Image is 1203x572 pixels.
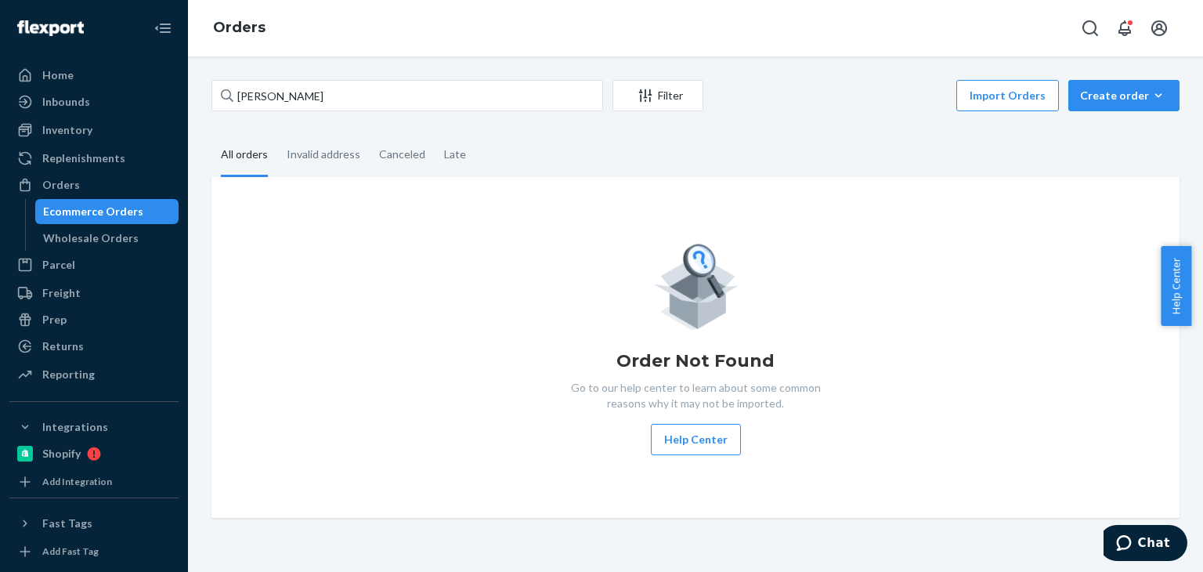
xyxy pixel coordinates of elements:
a: Freight [9,281,179,306]
a: Reporting [9,362,179,387]
a: Wholesale Orders [35,226,179,251]
div: Filter [613,88,703,103]
button: Import Orders [956,80,1059,111]
h1: Order Not Found [616,349,775,374]
button: Help Center [651,424,741,455]
div: Replenishments [42,150,125,166]
ol: breadcrumbs [200,5,278,51]
div: Prep [42,312,67,328]
div: Integrations [42,419,108,435]
a: Orders [9,172,179,197]
div: Reporting [42,367,95,382]
div: Inbounds [42,94,90,110]
div: Returns [42,338,84,354]
a: Inbounds [9,89,179,114]
div: Invalid address [287,134,360,175]
div: Ecommerce Orders [43,204,143,219]
button: Fast Tags [9,511,179,536]
button: Open Search Box [1075,13,1106,44]
a: Prep [9,307,179,332]
input: Search orders [211,80,603,111]
div: Orders [42,177,80,193]
a: Add Fast Tag [9,542,179,561]
div: Freight [42,285,81,301]
div: Add Fast Tag [42,545,99,558]
a: Shopify [9,441,179,466]
div: Create order [1080,88,1168,103]
button: Close Navigation [147,13,179,44]
div: Home [42,67,74,83]
img: Flexport logo [17,20,84,36]
p: Go to our help center to learn about some common reasons why it may not be imported. [558,380,833,411]
img: Empty list [653,240,739,330]
button: Create order [1068,80,1180,111]
a: Ecommerce Orders [35,199,179,224]
a: Returns [9,334,179,359]
button: Open account menu [1143,13,1175,44]
div: Parcel [42,257,75,273]
a: Inventory [9,118,179,143]
iframe: Opens a widget where you can chat to one of our agents [1104,525,1187,564]
button: Open notifications [1109,13,1140,44]
a: Replenishments [9,146,179,171]
a: Home [9,63,179,88]
div: Add Integration [42,475,112,488]
button: Filter [612,80,703,111]
div: Wholesale Orders [43,230,139,246]
div: Fast Tags [42,516,92,531]
button: Help Center [1161,246,1191,326]
div: Shopify [42,446,81,462]
div: Late [444,134,466,175]
button: Integrations [9,415,179,440]
a: Add Integration [9,472,179,491]
a: Orders [213,19,266,36]
div: Canceled [379,134,425,175]
a: Parcel [9,252,179,277]
div: All orders [221,134,268,177]
div: Inventory [42,122,92,138]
